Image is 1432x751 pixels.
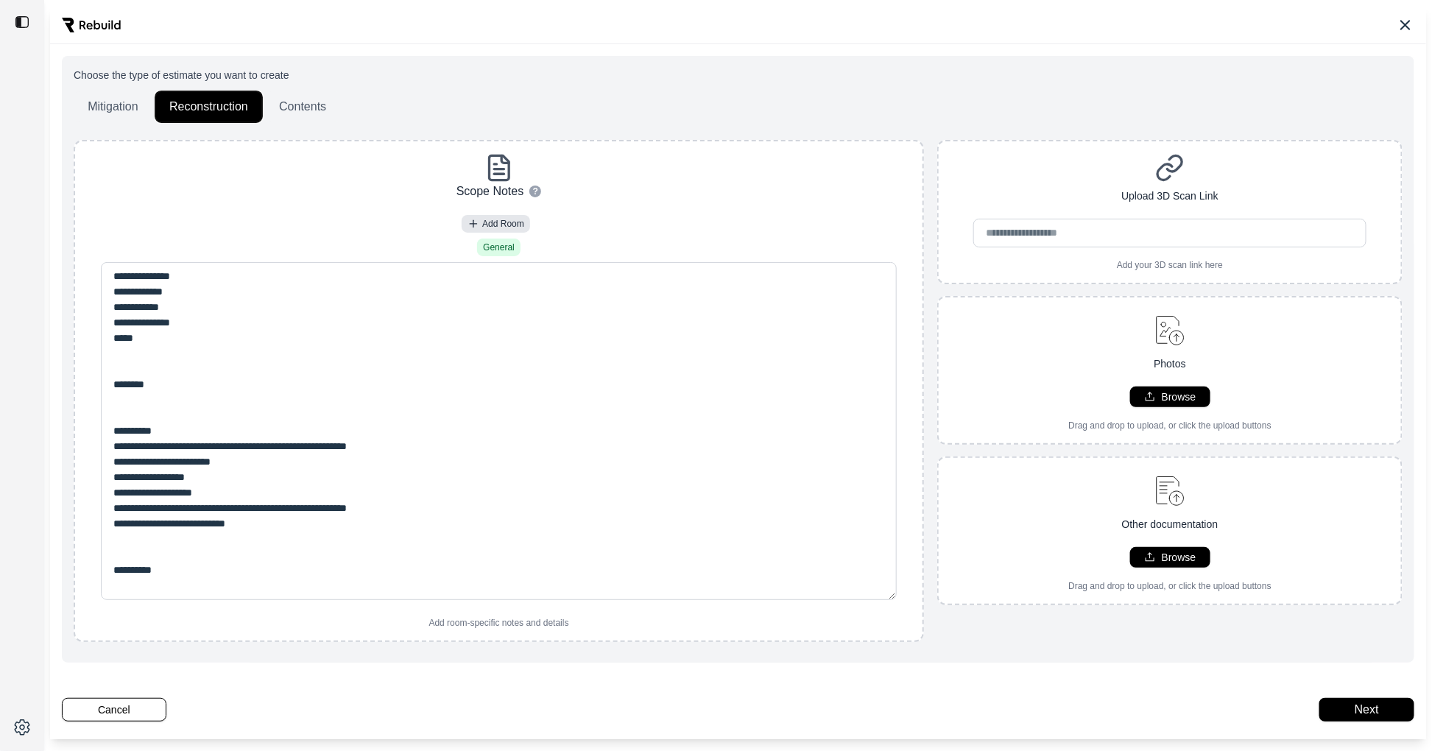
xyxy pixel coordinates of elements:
[15,15,29,29] img: toggle sidebar
[462,215,530,233] button: Add Room
[1130,547,1210,568] button: Browse
[482,218,524,230] span: Add Room
[74,91,152,122] button: Mitigation
[1162,389,1196,404] p: Browse
[1130,387,1210,407] button: Browse
[477,239,521,256] button: General
[62,698,166,722] button: Cancel
[533,186,538,197] span: ?
[456,183,524,200] p: Scope Notes
[429,617,569,629] p: Add room-specific notes and details
[62,18,121,32] img: Rebuild
[1121,188,1218,204] p: Upload 3D Scan Link
[1149,470,1191,511] img: upload-document.svg
[155,91,262,122] button: Reconstruction
[265,91,340,122] button: Contents
[1162,550,1196,565] p: Browse
[74,68,1403,82] p: Choose the type of estimate you want to create
[1068,420,1271,431] p: Drag and drop to upload, or click the upload buttons
[1117,259,1223,271] p: Add your 3D scan link here
[1319,698,1414,722] button: Next
[1149,309,1191,350] img: upload-image.svg
[1122,517,1218,532] p: Other documentation
[1154,356,1186,372] p: Photos
[1068,580,1271,592] p: Drag and drop to upload, or click the upload buttons
[483,241,515,253] span: General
